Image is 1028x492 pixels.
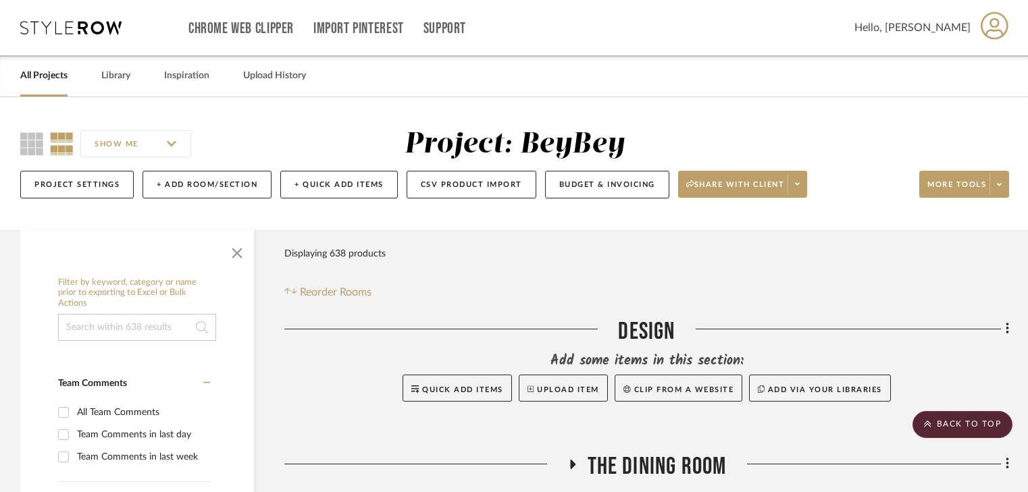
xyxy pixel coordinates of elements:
[407,171,536,198] button: CSV Product Import
[77,446,207,468] div: Team Comments in last week
[164,67,209,85] a: Inspiration
[405,130,625,159] div: Project: BeyBey
[280,171,398,198] button: + Quick Add Items
[913,411,1012,438] scroll-to-top-button: BACK TO TOP
[300,284,371,300] span: Reorder Rooms
[545,171,669,198] button: Budget & Invoicing
[77,424,207,445] div: Team Comments in last day
[77,402,207,423] div: All Team Comments
[854,20,971,36] span: Hello, [PERSON_NAME]
[58,277,216,309] h6: Filter by keyword, category or name prior to exporting to Excel or Bulk Actions
[58,314,216,341] input: Search within 638 results
[588,452,727,481] span: The Dining Room
[615,375,742,402] button: Clip from a website
[519,375,608,402] button: Upload Item
[678,171,808,198] button: Share with client
[686,180,785,200] span: Share with client
[188,23,294,34] a: Chrome Web Clipper
[749,375,891,402] button: Add via your libraries
[423,23,466,34] a: Support
[927,180,986,200] span: More tools
[313,23,404,34] a: Import Pinterest
[20,67,68,85] a: All Projects
[101,67,130,85] a: Library
[143,171,272,198] button: + Add Room/Section
[284,284,371,300] button: Reorder Rooms
[422,386,503,393] span: Quick Add Items
[284,352,1009,371] div: Add some items in this section:
[58,379,127,388] span: Team Comments
[243,67,306,85] a: Upload History
[284,240,386,267] div: Displaying 638 products
[224,237,251,264] button: Close
[20,171,134,198] button: Project Settings
[919,171,1009,198] button: More tools
[403,375,512,402] button: Quick Add Items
